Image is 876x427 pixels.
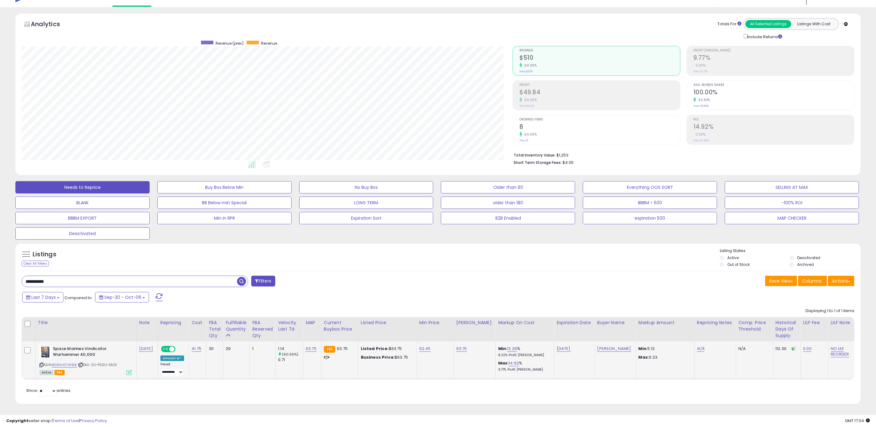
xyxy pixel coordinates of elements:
[639,346,690,352] p: 5.12
[519,83,680,87] span: Profit
[441,181,575,193] button: Older than 90
[693,139,709,142] small: Prev: 14.92%
[745,20,791,28] button: All Selected Listings
[192,346,201,352] a: 41.75
[693,104,709,108] small: Prev: 51.86%
[441,197,575,209] button: older than 180
[78,362,117,367] span: | SKU: 2U-PD2U-S50I
[563,160,574,165] span: $4.05
[583,181,717,193] button: Everything OOS SORT
[216,41,244,46] span: Revenue (prev)
[6,418,107,424] div: seller snap | |
[522,63,537,68] small: 60.00%
[509,360,519,366] a: 14.92
[419,319,451,326] div: Min Price
[299,212,434,224] button: Expiration Sort
[639,355,690,360] p: 6.23
[278,319,301,332] div: Velocity Last 7d
[15,227,150,240] button: Deactivated
[361,346,389,352] b: Listed Price:
[765,276,797,286] button: Save View
[805,308,854,314] div: Displaying 1 to 1 of 1 items
[514,151,850,158] li: $1,253
[261,41,277,46] span: Revenue
[15,212,150,224] button: BBBM EXPORT
[252,319,273,339] div: FBA Reserved Qty
[522,98,537,102] small: 60.00%
[693,63,706,68] small: 0.00%
[557,346,571,352] a: [DATE]
[52,362,77,368] a: B08NHSYW88
[104,294,141,300] span: Sep-30 - Oct-06
[31,20,72,30] h5: Analytics
[38,319,134,326] div: Title
[797,262,814,267] label: Archived
[226,319,247,332] div: Fulfillable Quantity
[419,346,431,352] a: 62.45
[725,212,859,224] button: MAP CHECKER
[802,278,822,284] span: Columns
[694,317,736,341] th: CSV column name: cust_attr_3_Repricing Notes
[697,346,704,352] a: N/A
[160,319,187,326] div: Repricing
[498,346,549,357] div: %
[22,261,49,266] div: Clear All Filters
[597,346,631,352] a: [PERSON_NAME]
[803,346,812,352] a: 0.00
[160,362,184,376] div: Preset:
[15,181,150,193] button: Needs to Reprice
[39,346,51,358] img: 51C2mLo8VPL._SL40_.jpg
[251,276,275,287] button: Filters
[6,418,29,424] strong: Copyright
[519,89,680,97] h2: $49.84
[791,20,837,28] button: Listings With Cost
[639,319,692,326] div: Markup Amount
[519,70,533,73] small: Prev: $319
[441,212,575,224] button: B2B Enabled
[53,346,128,359] b: Space Marines Vindicator Warhammer 40,000
[831,346,849,357] a: NO LILF REORDER
[639,354,649,360] strong: Max:
[361,319,414,326] div: Listed Price
[519,118,680,121] span: Ordered Items
[39,370,54,375] span: All listings currently available for purchase on Amazon
[26,388,71,393] span: Show: entries
[226,346,245,352] div: 29
[498,368,549,372] p: 9.77% Profit [PERSON_NAME]
[282,352,298,357] small: (60.56%)
[324,346,335,353] small: FBA
[828,276,854,286] button: Actions
[54,370,65,375] span: FBA
[498,360,549,372] div: %
[209,319,220,339] div: FBA Total Qty
[727,255,739,260] label: Active
[456,346,467,352] a: 63.75
[95,292,149,303] button: Sep-30 - Oct-06
[306,319,319,326] div: MAP
[519,104,534,108] small: Prev: $31.15
[696,98,710,102] small: 92.83%
[803,319,826,326] div: LILF Fee
[299,197,434,209] button: LONG TERM
[693,132,706,137] small: 0.00%
[324,319,356,332] div: Current Buybox Price
[595,317,636,341] th: CSV column name: cust_attr_4_Buyer Name
[456,319,493,326] div: [PERSON_NAME]
[278,357,303,363] div: 0.71
[725,181,859,193] button: SELLING AT MAX
[39,346,132,375] div: ASIN:
[252,346,271,352] div: 1
[583,197,717,209] button: BBBM > 500
[157,181,292,193] button: Buy Box Below Min
[797,255,820,260] label: Deactivated
[514,160,562,165] b: Short Term Storage Fees:
[831,319,854,326] div: LILF Note
[801,317,828,341] th: CSV column name: cust_attr_1_LILF Fee
[693,54,854,63] h2: 9.77%
[31,294,56,300] span: Last 7 Days
[498,360,509,366] b: Max:
[139,319,155,326] div: Note
[519,49,680,52] span: Revenue
[157,212,292,224] button: Min in RPR
[507,346,517,352] a: 12.26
